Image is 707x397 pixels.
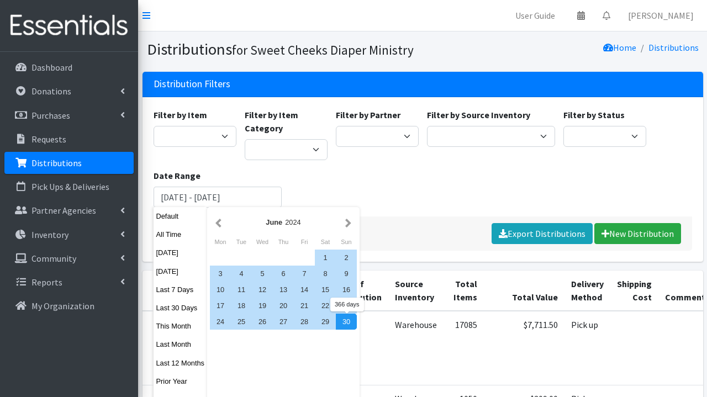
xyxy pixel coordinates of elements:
div: 26 [252,314,273,330]
a: Home [603,42,636,53]
a: Reports [4,271,134,293]
p: Pick Ups & Deliveries [31,181,109,192]
label: Filter by Source Inventory [427,108,530,121]
a: Distributions [4,152,134,174]
div: 21 [294,298,315,314]
h1: Distributions [147,40,419,59]
p: Purchases [31,110,70,121]
label: Filter by Item [154,108,207,121]
div: 25 [231,314,252,330]
a: Community [4,247,134,269]
th: Delivery Method [564,271,610,311]
p: Partner Agencies [31,205,96,216]
button: This Month [154,318,208,334]
div: 16 [336,282,357,298]
a: Partner Agencies [4,199,134,221]
td: Warehouse [388,311,444,385]
div: 2 [336,250,357,266]
a: Pick Ups & Deliveries [4,176,134,198]
button: Default [154,208,208,224]
button: [DATE] [154,263,208,279]
div: 17 [210,298,231,314]
div: 19 [252,298,273,314]
div: 29 [315,314,336,330]
div: 24 [210,314,231,330]
a: User Guide [506,4,564,27]
td: $7,711.50 [484,311,564,385]
div: 5 [252,266,273,282]
p: Dashboard [31,62,72,73]
div: Monday [210,235,231,249]
div: 22 [315,298,336,314]
div: 11 [231,282,252,298]
div: 30 [336,314,357,330]
th: ID [143,271,187,311]
th: Total Items [444,271,484,311]
p: Distributions [31,157,82,168]
label: Filter by Item Category [245,108,328,135]
div: 4 [231,266,252,282]
div: 3 [210,266,231,282]
a: My Organization [4,295,134,317]
div: 10 [210,282,231,298]
button: [DATE] [154,245,208,261]
p: Inventory [31,229,68,240]
th: Shipping Cost [610,271,658,311]
a: Requests [4,128,134,150]
div: 13 [273,282,294,298]
p: Donations [31,86,71,97]
a: Donations [4,80,134,102]
img: HumanEssentials [4,7,134,44]
div: 1 [315,250,336,266]
a: Inventory [4,224,134,246]
button: Last 7 Days [154,282,208,298]
label: Date Range [154,169,201,182]
div: 9 [336,266,357,282]
th: Source Inventory [388,271,444,311]
div: Sunday [336,235,357,249]
a: [PERSON_NAME] [619,4,703,27]
button: Last Month [154,336,208,352]
div: Saturday [315,235,336,249]
h3: Distribution Filters [154,78,230,90]
div: 12 [252,282,273,298]
td: 17085 [444,311,484,385]
strong: June [266,218,282,226]
small: for Sweet Cheeks Diaper Ministry [232,42,414,58]
button: Last 30 Days [154,300,208,316]
div: 14 [294,282,315,298]
td: Pick up [564,311,610,385]
th: Total Value [484,271,564,311]
p: My Organization [31,300,94,311]
p: Reports [31,277,62,288]
div: Friday [294,235,315,249]
label: Filter by Status [563,108,625,121]
span: 2024 [285,218,300,226]
p: Community [31,253,76,264]
input: January 1, 2011 - December 31, 2011 [154,187,282,208]
a: Export Distributions [492,223,593,244]
div: Wednesday [252,235,273,249]
div: 6 [273,266,294,282]
div: 28 [294,314,315,330]
div: 23 [336,298,357,314]
button: Last 12 Months [154,355,208,371]
div: 27 [273,314,294,330]
button: Prior Year [154,373,208,389]
a: Distributions [648,42,699,53]
p: Requests [31,134,66,145]
a: Dashboard [4,56,134,78]
div: Tuesday [231,235,252,249]
div: 15 [315,282,336,298]
button: All Time [154,226,208,242]
div: 20 [273,298,294,314]
td: 97041 [143,311,187,385]
div: 8 [315,266,336,282]
label: Filter by Partner [336,108,400,121]
a: Purchases [4,104,134,126]
div: Thursday [273,235,294,249]
div: 7 [294,266,315,282]
a: New Distribution [594,223,681,244]
div: 18 [231,298,252,314]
